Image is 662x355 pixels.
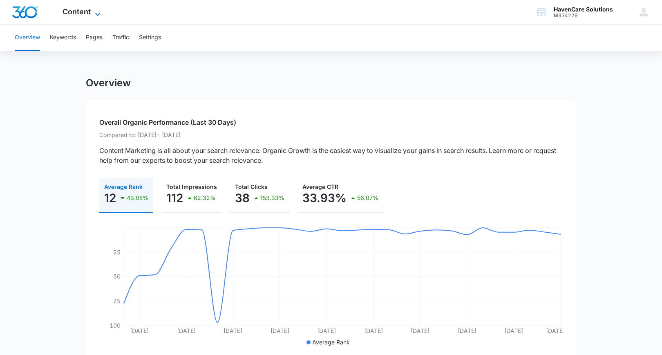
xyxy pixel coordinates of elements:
tspan: [DATE] [504,327,523,334]
tspan: 25 [113,249,121,256]
button: Pages [86,25,103,51]
div: account id [554,13,613,18]
h2: Overall Organic Performance (Last 30 Days) [99,117,563,127]
p: 38 [235,191,250,204]
p: 56.07% [357,195,378,201]
tspan: [DATE] [364,327,383,334]
p: 33.93% [302,191,347,204]
tspan: [DATE] [317,327,336,334]
span: Total Impressions [166,183,217,190]
span: Average CTR [302,183,338,190]
p: Content Marketing is all about your search relevance. Organic Growth is the easiest way to visual... [99,146,563,165]
tspan: [DATE] [411,327,429,334]
p: 43.05% [127,195,148,201]
p: 112 [166,191,183,204]
tspan: 50 [113,273,121,280]
div: account name [554,6,613,13]
button: Traffic [112,25,129,51]
button: Keywords [50,25,76,51]
h1: Overview [86,77,131,89]
p: 62.32% [194,195,216,201]
span: Total Clicks [235,183,268,190]
span: Average Rank [104,183,143,190]
button: Settings [139,25,161,51]
tspan: [DATE] [271,327,289,334]
tspan: [DATE] [130,327,149,334]
span: Average Rank [312,339,350,346]
button: Overview [15,25,40,51]
p: 153.33% [260,195,284,201]
tspan: [DATE] [546,327,565,334]
p: Compared to: [DATE] - [DATE] [99,130,563,139]
tspan: 75 [113,297,121,304]
tspan: [DATE] [224,327,242,334]
p: 12 [104,191,116,204]
span: Content [63,7,91,16]
tspan: [DATE] [458,327,476,334]
tspan: 100 [110,322,121,329]
tspan: [DATE] [177,327,196,334]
